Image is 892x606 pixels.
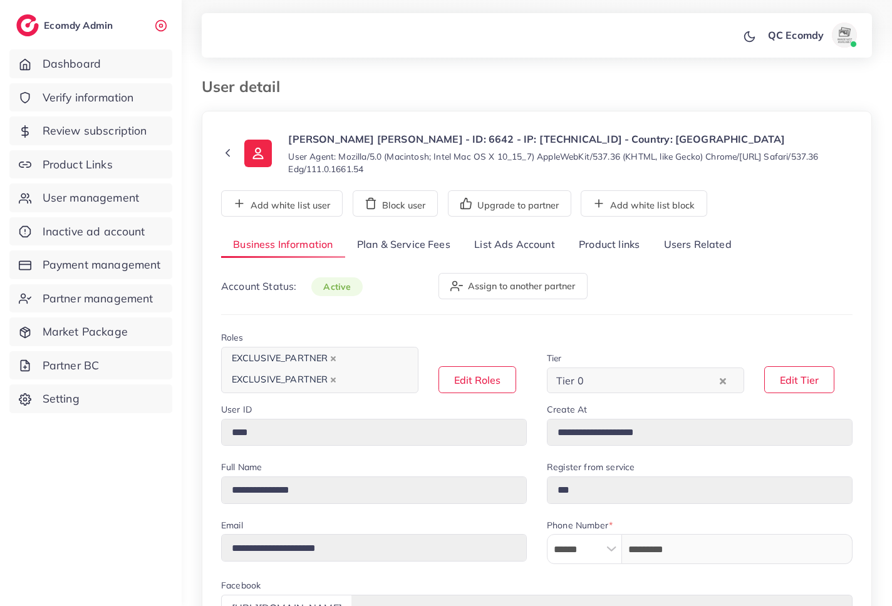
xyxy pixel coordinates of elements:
input: Search for option [588,371,717,390]
label: Create At [547,403,587,416]
a: Setting [9,384,172,413]
button: Edit Roles [438,366,516,393]
label: Phone Number [547,519,613,532]
button: Clear Selected [720,373,726,388]
span: Review subscription [43,123,147,139]
span: User management [43,190,139,206]
label: Full Name [221,461,262,473]
h3: User detail [202,78,290,96]
label: Tier [547,352,562,364]
h2: Ecomdy Admin [44,19,116,31]
span: Partner management [43,290,153,307]
a: Users Related [651,232,743,259]
a: Dashboard [9,49,172,78]
button: Assign to another partner [438,273,588,299]
p: QC Ecomdy [768,28,824,43]
button: Block user [353,190,438,217]
span: active [311,277,363,296]
span: EXCLUSIVE_PARTNER [226,371,342,389]
span: Partner BC [43,357,100,374]
a: Verify information [9,83,172,112]
a: Product links [567,232,651,259]
a: Product Links [9,150,172,179]
button: Deselect EXCLUSIVE_PARTNER [330,356,336,362]
a: Partner BC [9,351,172,380]
span: Inactive ad account [43,223,145,240]
span: Verify information [43,90,134,106]
a: logoEcomdy Admin [16,14,116,36]
label: Email [221,519,243,532]
p: Account Status: [221,279,363,294]
span: Tier 0 [554,371,586,390]
span: Market Package [43,324,128,340]
a: Market Package [9,317,172,346]
a: Review subscription [9,116,172,145]
label: Register from service [547,461,635,473]
a: Payment management [9,250,172,279]
button: Add white list block [581,190,707,217]
a: Inactive ad account [9,217,172,246]
a: List Ads Account [462,232,567,259]
span: EXCLUSIVE_PARTNER [226,351,342,367]
button: Add white list user [221,190,343,217]
span: Setting [43,391,80,407]
img: ic-user-info.36bf1079.svg [244,140,272,167]
button: Edit Tier [764,366,834,393]
img: avatar [832,23,857,48]
span: Payment management [43,257,161,273]
button: Deselect EXCLUSIVE_PARTNER [330,377,336,383]
small: User Agent: Mozilla/5.0 (Macintosh; Intel Mac OS X 10_15_7) AppleWebKit/537.36 (KHTML, like Gecko... [288,150,853,175]
label: User ID [221,403,252,416]
input: Search for option [343,371,402,390]
label: Facebook [221,579,261,592]
a: Business Information [221,232,345,259]
span: Product Links [43,157,113,173]
div: Search for option [547,367,744,393]
a: User management [9,183,172,212]
img: logo [16,14,39,36]
a: QC Ecomdyavatar [761,23,862,48]
a: Partner management [9,284,172,313]
p: [PERSON_NAME] [PERSON_NAME] - ID: 6642 - IP: [TECHNICAL_ID] - Country: [GEOGRAPHIC_DATA] [288,131,853,146]
div: Search for option [221,347,418,393]
a: Plan & Service Fees [345,232,462,259]
label: Roles [221,331,243,344]
button: Upgrade to partner [448,190,571,217]
span: Dashboard [43,56,101,72]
